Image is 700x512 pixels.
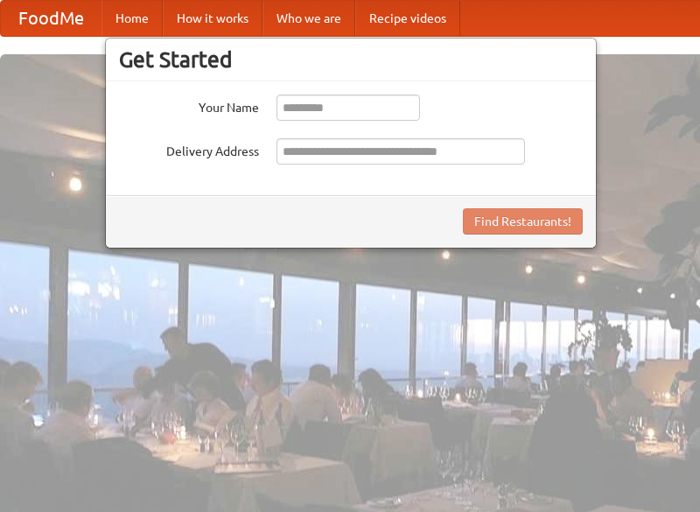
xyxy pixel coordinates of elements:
label: Your Name [119,95,259,116]
a: FoodMe [1,1,101,36]
a: Home [101,1,163,36]
label: Delivery Address [119,138,259,160]
a: Recipe videos [355,1,460,36]
a: How it works [163,1,262,36]
h3: Get Started [119,46,583,73]
a: Who we are [262,1,355,36]
button: Find Restaurants! [463,208,583,235]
